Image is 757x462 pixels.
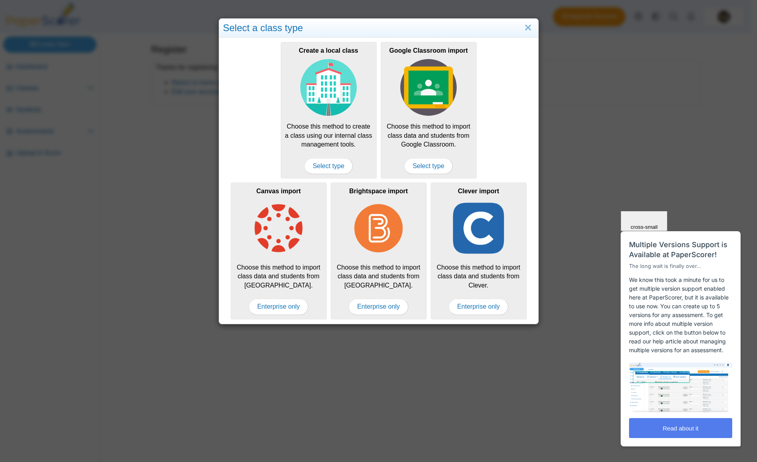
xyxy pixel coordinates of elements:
div: Choose this method to import class data and students from Google Classroom. [381,42,477,178]
iframe: Help Scout Beacon - Messages and Notifications [617,211,745,450]
a: Create a local class Choose this method to create a class using our internal class management too... [281,42,377,178]
b: Canvas import [256,188,301,194]
div: Choose this method to import class data and students from [GEOGRAPHIC_DATA]. [331,182,427,319]
span: Select type [404,158,453,174]
span: Enterprise only [349,299,408,315]
img: class-type-google-classroom.svg [400,59,457,116]
div: Choose this method to import class data and students from [GEOGRAPHIC_DATA]. [231,182,327,319]
img: class-type-local.svg [300,59,357,116]
b: Clever import [458,188,499,194]
img: class-type-brightspace.png [350,200,407,257]
b: Google Classroom import [389,47,467,54]
img: class-type-canvas.png [250,200,307,257]
img: class-type-clever.png [450,200,507,257]
span: Enterprise only [249,299,308,315]
div: Choose this method to import class data and students from Clever. [431,182,527,319]
span: Select type [304,158,353,174]
a: Close [522,21,534,35]
div: Choose this method to create a class using our internal class management tools. [281,42,377,178]
span: Enterprise only [449,299,508,315]
div: Select a class type [219,19,538,38]
b: Brightspace import [349,188,408,194]
b: Create a local class [299,47,358,54]
a: Google Classroom import Choose this method to import class data and students from Google Classroo... [381,42,477,178]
